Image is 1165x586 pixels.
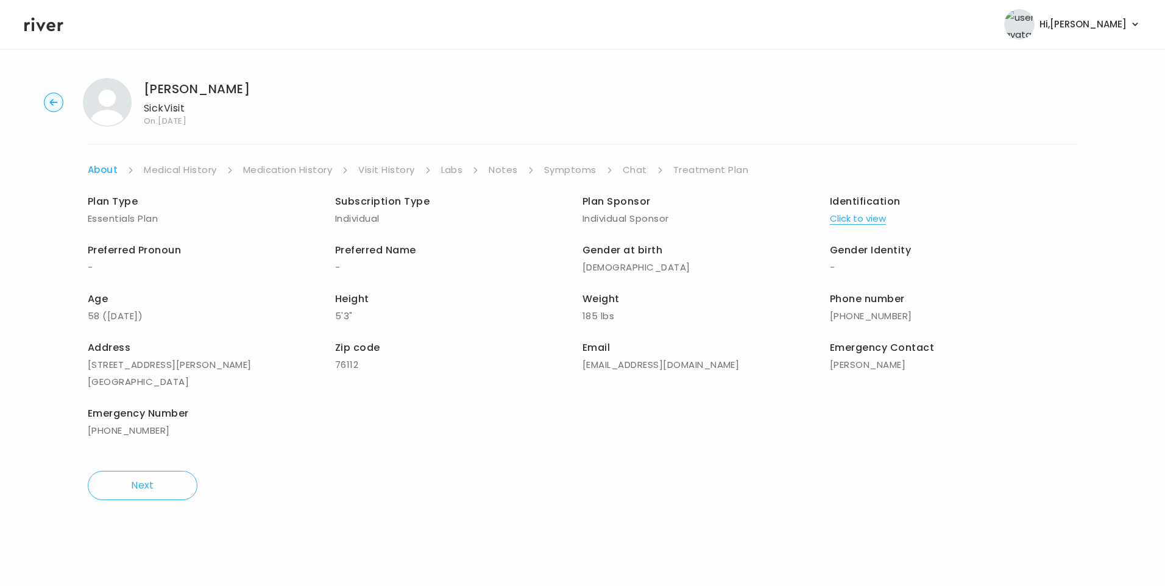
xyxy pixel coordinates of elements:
p: Essentials Plan [88,210,335,227]
a: Medical History [144,161,216,178]
a: Treatment Plan [673,161,749,178]
p: 58 [88,308,335,325]
span: Phone number [830,292,905,306]
span: ( [DATE] ) [102,309,143,322]
span: Weight [582,292,620,306]
a: Labs [441,161,463,178]
img: Patricia Kirkland [83,78,132,127]
a: Visit History [358,161,414,178]
p: [PHONE_NUMBER] [88,422,335,439]
button: user avatarHi,[PERSON_NAME] [1004,9,1141,40]
span: Subscription Type [335,194,430,208]
img: user avatar [1004,9,1035,40]
span: Email [582,341,610,355]
span: Address [88,341,130,355]
span: Age [88,292,108,306]
button: Next [88,471,197,500]
a: About [88,161,118,178]
p: - [335,259,582,276]
span: Preferred Name [335,243,416,257]
p: [PERSON_NAME] [830,356,1077,373]
span: Plan Sponsor [582,194,651,208]
p: 76112 [335,356,582,373]
p: 5'3" [335,308,582,325]
span: Gender at birth [582,243,662,257]
span: Plan Type [88,194,138,208]
a: Chat [623,161,647,178]
span: Emergency Contact [830,341,934,355]
p: Individual [335,210,582,227]
a: Notes [489,161,517,178]
p: [GEOGRAPHIC_DATA] [88,373,335,390]
span: Preferred Pronoun [88,243,181,257]
p: [DEMOGRAPHIC_DATA] [582,259,830,276]
p: - [88,259,335,276]
button: Click to view [830,210,886,227]
p: [PHONE_NUMBER] [830,308,1077,325]
span: Gender Identity [830,243,911,257]
a: Medication History [243,161,333,178]
a: Symptoms [544,161,597,178]
span: Identification [830,194,901,208]
span: Height [335,292,369,306]
p: - [830,259,1077,276]
span: On: [DATE] [144,117,250,125]
h1: [PERSON_NAME] [144,80,250,97]
span: Zip code [335,341,380,355]
span: Emergency Number [88,406,189,420]
p: Sick Visit [144,100,250,117]
p: [EMAIL_ADDRESS][DOMAIN_NAME] [582,356,830,373]
span: Hi, [PERSON_NAME] [1039,16,1127,33]
p: Individual Sponsor [582,210,830,227]
p: 185 lbs [582,308,830,325]
p: [STREET_ADDRESS][PERSON_NAME] [88,356,335,373]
